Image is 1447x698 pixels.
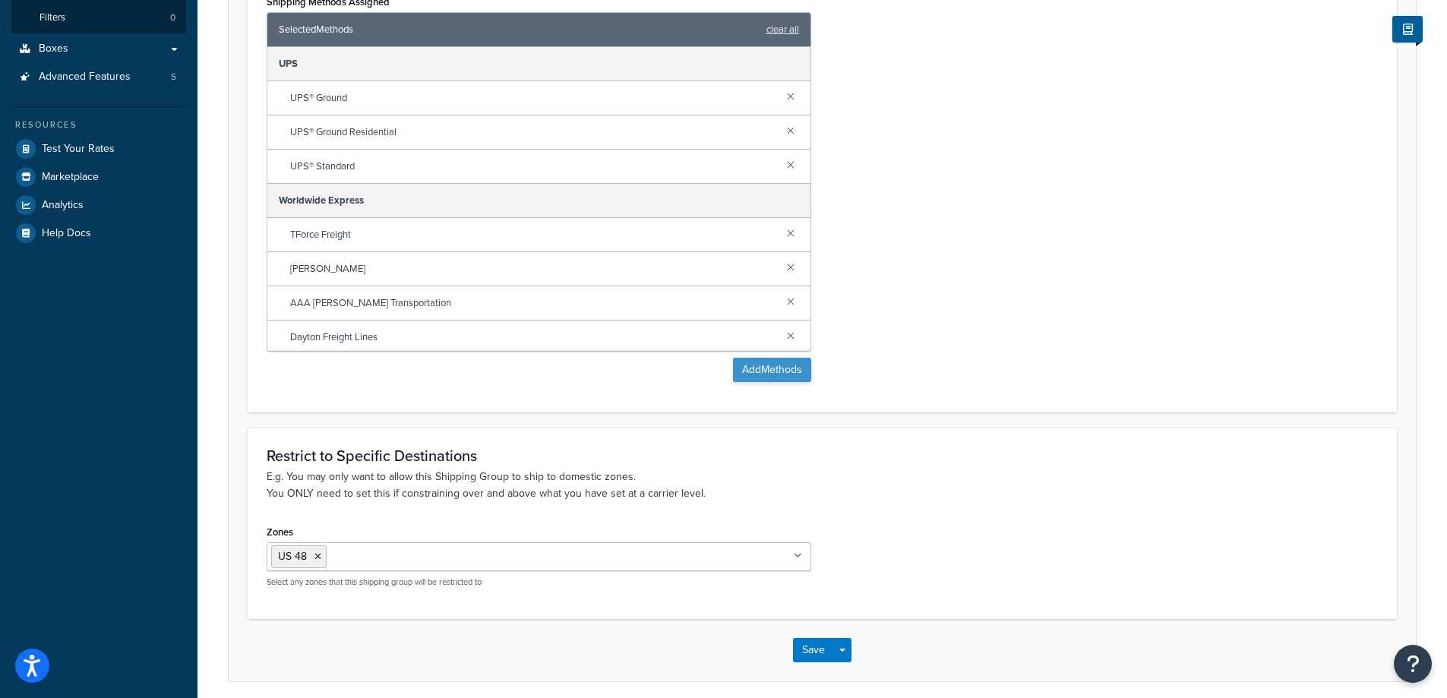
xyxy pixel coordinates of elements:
span: US 48 [278,548,307,564]
a: Boxes [11,35,186,63]
li: Filters [11,4,186,32]
a: Filters0 [11,4,186,32]
a: Help Docs [11,220,186,247]
span: UPS® Ground [290,87,775,109]
span: UPS® Ground Residential [290,122,775,143]
a: Marketplace [11,163,186,191]
span: [PERSON_NAME] [290,258,775,280]
span: 5 [171,71,176,84]
span: Advanced Features [39,71,131,84]
span: UPS® Standard [290,156,775,177]
li: Advanced Features [11,63,186,91]
a: Analytics [11,191,186,219]
label: Zones [267,526,293,538]
button: Save [793,638,834,662]
span: Help Docs [42,227,91,240]
span: Test Your Rates [42,143,115,156]
span: 0 [170,11,175,24]
div: Worldwide Express [267,184,810,218]
button: Open Resource Center [1394,645,1432,683]
div: UPS [267,47,810,81]
a: Test Your Rates [11,135,186,163]
div: Resources [11,118,186,131]
a: Advanced Features5 [11,63,186,91]
h3: Restrict to Specific Destinations [267,447,1378,464]
button: Show Help Docs [1392,16,1423,43]
p: E.g. You may only want to allow this Shipping Group to ship to domestic zones. You ONLY need to s... [267,469,1378,502]
p: Select any zones that this shipping group will be restricted to [267,576,811,588]
span: Marketplace [42,171,99,184]
button: AddMethods [733,358,811,382]
span: Boxes [39,43,68,55]
span: AAA [PERSON_NAME] Transportation [290,292,775,314]
span: Dayton Freight Lines [290,327,775,348]
span: Analytics [42,199,84,212]
span: TForce Freight [290,224,775,245]
a: clear all [766,19,799,40]
span: Filters [39,11,65,24]
span: Selected Methods [279,19,759,40]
